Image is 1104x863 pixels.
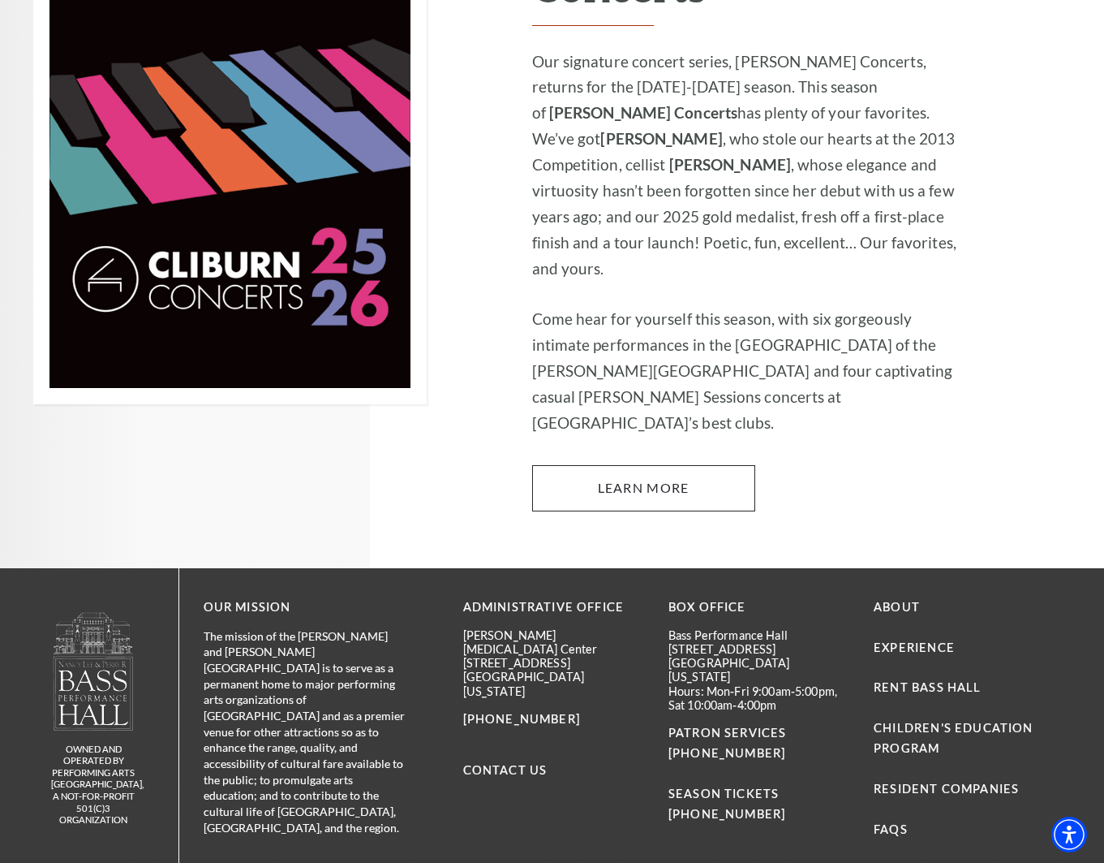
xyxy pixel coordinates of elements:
[668,684,849,713] p: Hours: Mon-Fri 9:00am-5:00pm, Sat 10:00am-4:00pm
[669,155,791,174] strong: [PERSON_NAME]
[668,656,849,684] p: [GEOGRAPHIC_DATA][US_STATE]
[463,710,644,730] p: [PHONE_NUMBER]
[463,628,644,657] p: [PERSON_NAME][MEDICAL_DATA] Center
[874,600,920,614] a: About
[532,465,755,511] a: Learn More 2025-2026 Cliburn Concerts
[874,680,981,694] a: Rent Bass Hall
[874,641,955,654] a: Experience
[600,129,722,148] strong: [PERSON_NAME]
[463,670,644,698] p: [GEOGRAPHIC_DATA][US_STATE]
[668,598,849,618] p: BOX OFFICE
[532,306,966,436] p: Come hear for yourself this season, with six gorgeously intimate performances in the [GEOGRAPHIC_...
[874,822,908,836] a: FAQs
[51,744,136,826] p: owned and operated by Performing Arts [GEOGRAPHIC_DATA], A NOT-FOR-PROFIT 501(C)3 ORGANIZATION
[1051,817,1087,852] div: Accessibility Menu
[204,598,406,618] p: OUR MISSION
[668,723,849,764] p: PATRON SERVICES [PHONE_NUMBER]
[52,611,135,731] img: owned and operated by Performing Arts Fort Worth, A NOT-FOR-PROFIT 501(C)3 ORGANIZATION
[668,764,849,825] p: SEASON TICKETS [PHONE_NUMBER]
[549,103,737,122] strong: [PERSON_NAME] Concerts
[532,49,966,283] p: Our signature concert series, [PERSON_NAME] Concerts, returns for the [DATE]-[DATE] season. This ...
[668,642,849,656] p: [STREET_ADDRESS]
[463,656,644,670] p: [STREET_ADDRESS]
[668,628,849,642] p: Bass Performance Hall
[463,598,644,618] p: Administrative Office
[463,763,548,777] a: Contact Us
[874,782,1019,796] a: Resident Companies
[874,721,1033,755] a: Children's Education Program
[204,628,406,836] p: The mission of the [PERSON_NAME] and [PERSON_NAME][GEOGRAPHIC_DATA] is to serve as a permanent ho...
